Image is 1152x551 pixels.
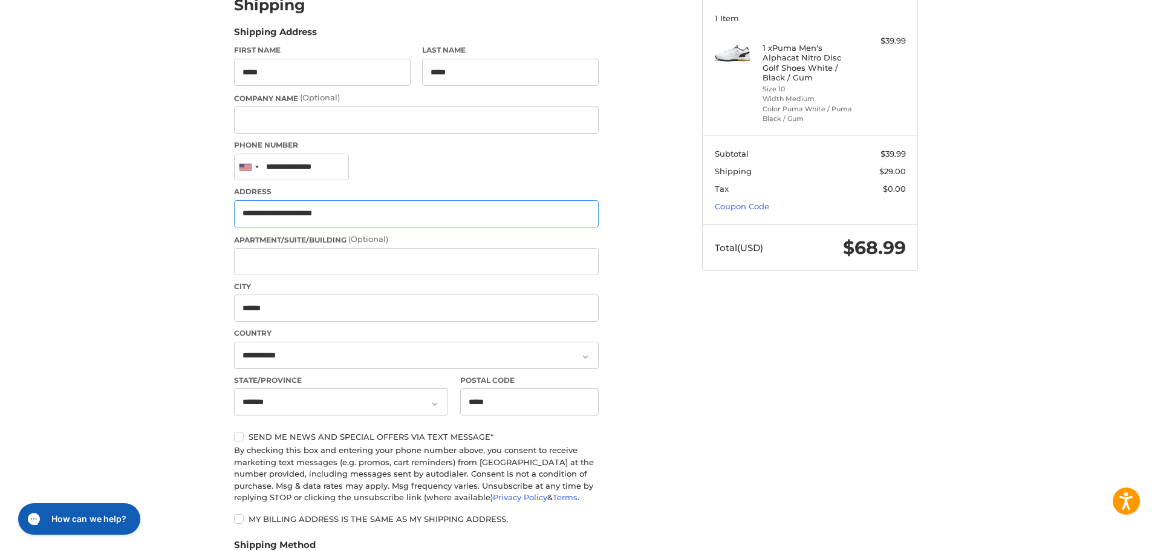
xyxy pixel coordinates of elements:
[235,154,262,180] div: United States: +1
[879,166,906,176] span: $29.00
[234,514,599,524] label: My billing address is the same as my shipping address.
[763,43,855,82] h4: 1 x Puma Men's Alphacat Nitro Disc Golf Shoes White / Black / Gum
[234,432,599,442] label: Send me news and special offers via text message*
[715,201,769,211] a: Coupon Code
[460,375,599,386] label: Postal Code
[234,140,599,151] label: Phone Number
[234,281,599,292] label: City
[715,166,752,176] span: Shipping
[234,233,599,246] label: Apartment/Suite/Building
[234,25,317,45] legend: Shipping Address
[715,242,763,253] span: Total (USD)
[763,94,855,104] li: Width Medium
[234,375,448,386] label: State/Province
[234,186,599,197] label: Address
[763,104,855,124] li: Color Puma White / Puma Black / Gum
[348,234,388,244] small: (Optional)
[234,328,599,339] label: Country
[234,92,599,104] label: Company Name
[715,13,906,23] h3: 1 Item
[234,45,411,56] label: First Name
[234,445,599,504] div: By checking this box and entering your phone number above, you consent to receive marketing text ...
[715,184,729,194] span: Tax
[12,499,144,539] iframe: Gorgias live chat messenger
[715,149,749,158] span: Subtotal
[493,492,547,502] a: Privacy Policy
[858,35,906,47] div: $39.99
[880,149,906,158] span: $39.99
[843,236,906,259] span: $68.99
[883,184,906,194] span: $0.00
[422,45,599,56] label: Last Name
[553,492,578,502] a: Terms
[300,93,340,102] small: (Optional)
[763,84,855,94] li: Size 10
